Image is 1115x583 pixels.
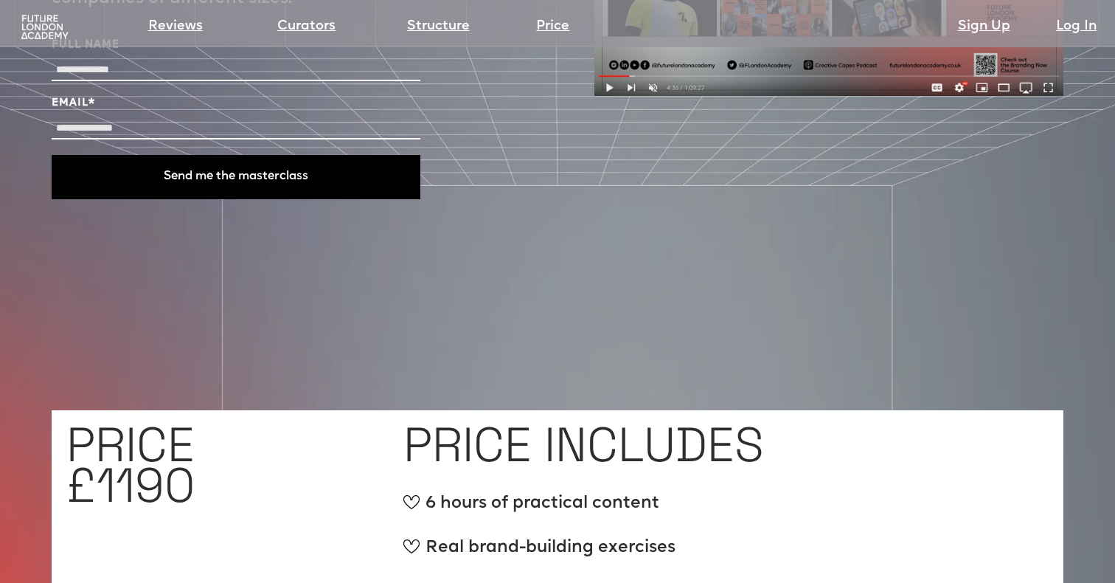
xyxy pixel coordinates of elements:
button: Send me the masterclass [52,155,420,199]
a: Price [536,16,569,37]
a: Log In [1056,16,1097,37]
a: Sign Up [958,16,1010,37]
h1: PRICE INCLUDES [403,424,764,465]
a: Curators [277,16,336,37]
a: Structure [407,16,470,37]
div: Real brand-building exercises [403,536,812,573]
a: Reviews [148,16,203,37]
div: 6 hours of practical content [403,491,812,528]
h1: PRICE £1190 [66,424,195,506]
label: Email [52,96,420,111]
